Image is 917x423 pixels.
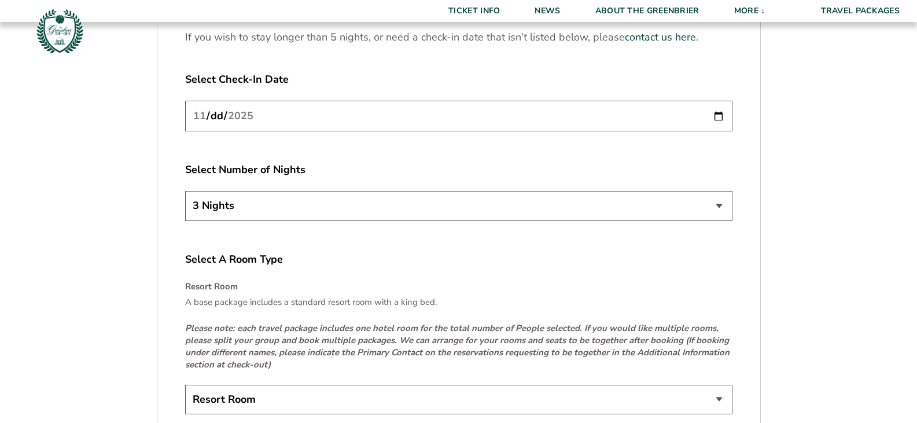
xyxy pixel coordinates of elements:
label: Select Check-In Date [185,72,732,87]
em: Please note: each travel package includes one hotel room for the total number of People selected.... [185,322,730,370]
h4: Resort Room [185,281,732,293]
label: Select A Room Type [185,252,732,267]
a: contact us here [625,30,696,45]
p: If you wish to stay longer than 5 nights, or need a check-in date that isn’t listed below, please . [185,30,732,45]
label: Select Number of Nights [185,163,732,177]
p: A base package includes a standard resort room with a king bed. [185,296,732,308]
img: Greenbrier Tip-Off [35,6,85,56]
